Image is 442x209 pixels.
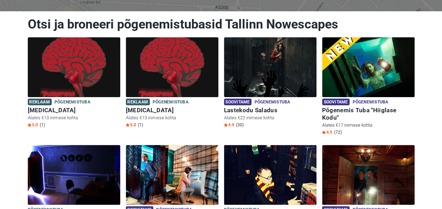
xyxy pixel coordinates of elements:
span: (30) [236,122,244,128]
p: Alates €13 inimese kohta [28,115,120,121]
span: 4.9 [322,129,332,135]
h1: Otsi ja broneeri põgenemistubasid Tallinn Nowescapes [28,17,415,32]
span: Reklaam [126,99,150,105]
h6: [MEDICAL_DATA] [28,107,120,114]
span: (1) [40,122,45,128]
p: Alates €22 inimese kohta [224,115,316,121]
img: Võlurite Kool [224,145,316,205]
p: Alates €13 inimese kohta [126,115,218,121]
img: Paranoia [126,37,218,97]
img: Shambala [322,145,415,205]
img: Star [224,123,228,127]
span: Reklaam [28,99,52,105]
span: Põgenemistuba [352,99,388,106]
a: Lastekodu Saladus Soovitame Põgenemistuba Lastekodu Saladus Alates €22 inimese kohta Star4.9 (30) [224,37,316,129]
span: Põgenemistuba [153,99,188,106]
span: Soovitame [322,99,350,105]
span: 5.0 [126,122,136,128]
img: Star [126,123,129,127]
p: Alates €17 inimese kohta [322,122,415,128]
img: Star [28,123,31,127]
img: Sherlock Holmes [126,145,218,205]
img: Põgenemis Tuba "Hiiglase Kodu" [322,37,415,97]
span: Soovitame [224,99,252,105]
img: Põgenemine Pangast [28,145,120,205]
a: Põgenemis Tuba "Hiiglase Kodu" Soovitame Põgenemistuba Põgenemis Tuba "Hiiglase Kodu" Alates €17 ... [322,37,415,137]
span: 5.0 [28,122,38,128]
img: Star [322,131,326,134]
span: (1) [138,122,143,128]
span: 4.9 [224,122,234,128]
h6: [MEDICAL_DATA] [126,107,218,114]
h6: Lastekodu Saladus [224,107,316,114]
h6: Põgenemis Tuba "Hiiglase Kodu" [322,107,415,121]
img: Paranoia [28,37,120,97]
a: Paranoia Reklaam Põgenemistuba [MEDICAL_DATA] Alates €13 inimese kohta Star5.0 (1) [28,37,120,129]
span: Põgenemistuba [254,99,290,106]
img: Lastekodu Saladus [224,37,316,97]
span: Põgenemistuba [55,99,90,106]
a: Paranoia Reklaam Põgenemistuba [MEDICAL_DATA] Alates €13 inimese kohta Star5.0 (1) [126,37,218,129]
span: (72) [334,129,342,135]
